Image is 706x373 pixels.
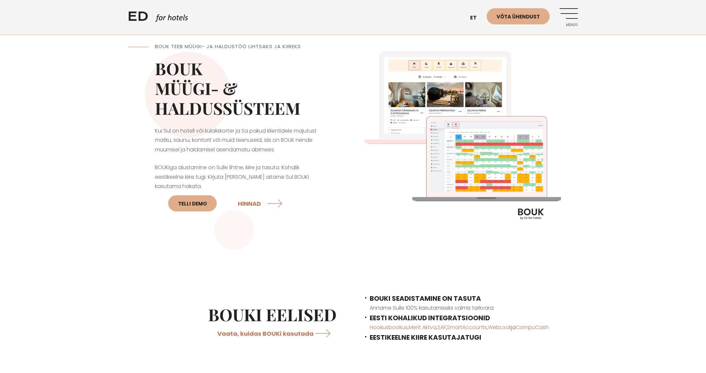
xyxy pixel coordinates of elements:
p: Kui Sul on hotell või külaliskorter ja Sa pakud klientidele majutust matku, saunu, kontorit või m... [155,126,327,155]
a: Võta ühendust [487,8,550,24]
strong: EESTIKEELNE KIIRE KASUTAJATUGI [370,333,481,342]
span: Menüü [560,23,578,27]
a: Telli DEMO [168,195,217,211]
a: WebLock [488,324,511,331]
span: EESTI KOHALIKUD INTEGRATSIOONID [370,313,490,323]
a: et [467,10,487,26]
a: Merit Aktva [409,324,436,331]
a: Hookusbookus [370,324,408,331]
a: HINNAD [238,195,284,212]
h2: BOUKi EELISED [145,305,337,325]
a: SmartAccounts [447,324,487,331]
a: CompuCash [516,324,549,331]
a: SAF [437,324,446,331]
p: , , , , ja [370,323,561,332]
h2: BOUK MÜÜGI- & HALDUSSÜSTEEM [155,59,327,118]
span: BOUK TEEB MÜÜGI- JA HALDUSTÖÖ LIHTSAKS JA KIIREKS [155,43,301,50]
p: BOUKiga alustamine on Sulle lihtne, kiire ja tasuta. Kohalik eestikeelne kiire tugi. Kirjuta [PER... [155,163,327,216]
a: Vaata, kuidas BOUKi kasutada [217,325,337,342]
span: BOUKI SEADISTAMINE ON TASUTA [370,294,481,303]
p: Anname Sulle 100% kasutamiseks valmis tarkvara [370,303,561,313]
a: Menüü [560,8,578,26]
a: ED HOTELS [129,10,188,26]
